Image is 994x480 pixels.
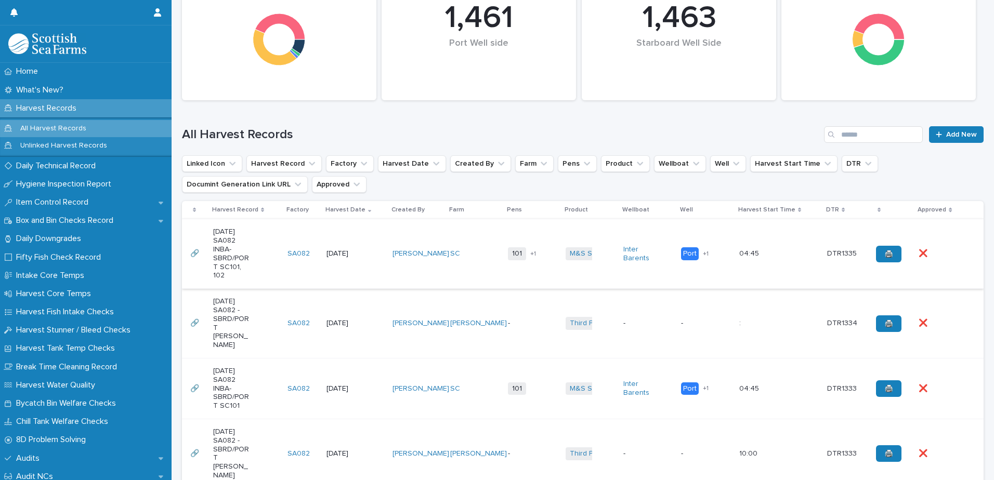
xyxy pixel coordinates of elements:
p: DTR1334 [827,317,859,328]
p: DTR1335 [827,247,859,258]
a: [PERSON_NAME] [393,319,449,328]
span: + 1 [703,385,709,392]
a: SA082 [287,384,310,393]
p: ❌ [919,247,930,258]
p: Fifty Fish Check Record [12,252,109,262]
span: 🖨️ [884,320,893,327]
button: Documint Generation Link URL [182,176,308,193]
p: Harvest Tank Temp Checks [12,343,123,353]
p: 🔗 [190,382,201,393]
p: Audits [12,454,48,463]
a: [PERSON_NAME] [450,449,507,458]
div: Port Well side [399,38,558,71]
p: Pens [507,204,522,216]
h1: All Harvest Records [182,127,820,142]
p: Product [565,204,588,216]
button: Linked Icon [182,155,242,172]
button: Wellboat [654,155,706,172]
span: 🖨️ [884,450,893,457]
tr: 🔗🔗 [DATE] SA082 INBA-SBRD/PORT SC101SA082 [DATE][PERSON_NAME] SC 101M&S Select Inter Barents Port... [182,358,984,419]
a: Third Party Salmon [570,319,633,328]
p: - [508,449,545,458]
p: Wellboat [622,204,649,216]
div: Port [681,247,699,260]
p: - [623,319,660,328]
a: 🖨️ [876,380,901,397]
img: mMrefqRFQpe26GRNOUkG [8,33,86,54]
p: : [739,317,743,328]
a: Inter Barents [623,245,660,263]
p: Harvest Stunner / Bleed Checks [12,325,139,335]
a: 🖨️ [876,246,901,262]
button: Pens [558,155,597,172]
span: + 1 [530,251,536,257]
p: What's New? [12,85,72,95]
p: Home [12,66,46,76]
p: Hygiene Inspection Report [12,179,120,189]
p: Box and Bin Checks Record [12,216,122,225]
a: SA082 [287,449,310,458]
span: 101 [508,247,526,260]
p: [DATE] [326,249,363,258]
button: Well [710,155,746,172]
span: 🖨️ [884,385,893,392]
input: Search [824,126,923,143]
p: Harvest Date [325,204,365,216]
div: Port [681,382,699,395]
tr: 🔗🔗 [DATE] SA082 -SBRD/PORT [PERSON_NAME]SA082 [DATE][PERSON_NAME] [PERSON_NAME] -Third Party Salm... [182,289,984,358]
p: 8D Problem Solving [12,435,94,445]
a: Add New [929,126,984,143]
p: 04:45 [739,247,761,258]
a: SC [450,384,460,393]
a: [PERSON_NAME] [393,449,449,458]
p: ❌ [919,447,930,458]
p: [DATE] SA082 INBA-SBRD/PORT SC101, 102 [213,228,250,280]
p: [DATE] SA082 -SBRD/PORT [PERSON_NAME] [213,428,250,480]
button: Harvest Date [378,155,446,172]
a: M&S Select [570,384,609,393]
p: [DATE] [326,449,363,458]
span: Add New [946,131,977,138]
span: + 1 [703,251,709,257]
p: Farm [449,204,464,216]
p: [DATE] [326,319,363,328]
p: [DATE] [326,384,363,393]
span: 🖨️ [884,250,893,258]
p: Unlinked Harvest Records [12,141,115,150]
button: DTR [842,155,878,172]
p: Harvest Fish Intake Checks [12,307,122,317]
p: Harvest Core Temps [12,289,99,299]
p: 04:45 [739,382,761,393]
p: - [681,319,718,328]
button: Harvest Start Time [750,155,838,172]
p: 🔗 [190,447,201,458]
p: Chill Tank Welfare Checks [12,417,116,426]
a: 🖨️ [876,445,901,462]
p: Harvest Record [212,204,258,216]
p: DTR [826,204,839,216]
button: Harvest Record [246,155,322,172]
p: - [681,449,718,458]
p: 🔗 [190,317,201,328]
a: 🖨️ [876,315,901,332]
p: ❌ [919,317,930,328]
div: Starboard Well Side [599,38,758,71]
p: Created By [391,204,425,216]
p: Item Control Record [12,197,97,207]
a: SA082 [287,319,310,328]
a: [PERSON_NAME] [450,319,507,328]
p: [DATE] SA082 -SBRD/PORT [PERSON_NAME] [213,297,250,350]
a: M&S Select [570,249,609,258]
p: 🔗 [190,247,201,258]
p: Bycatch Bin Welfare Checks [12,398,124,408]
p: All Harvest Records [12,124,95,133]
span: 101 [508,382,526,395]
p: - [623,449,660,458]
p: Approved [918,204,946,216]
a: SA082 [287,249,310,258]
a: [PERSON_NAME] [393,384,449,393]
a: Inter Barents [623,380,660,397]
button: Factory [326,155,374,172]
p: - [508,319,545,328]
